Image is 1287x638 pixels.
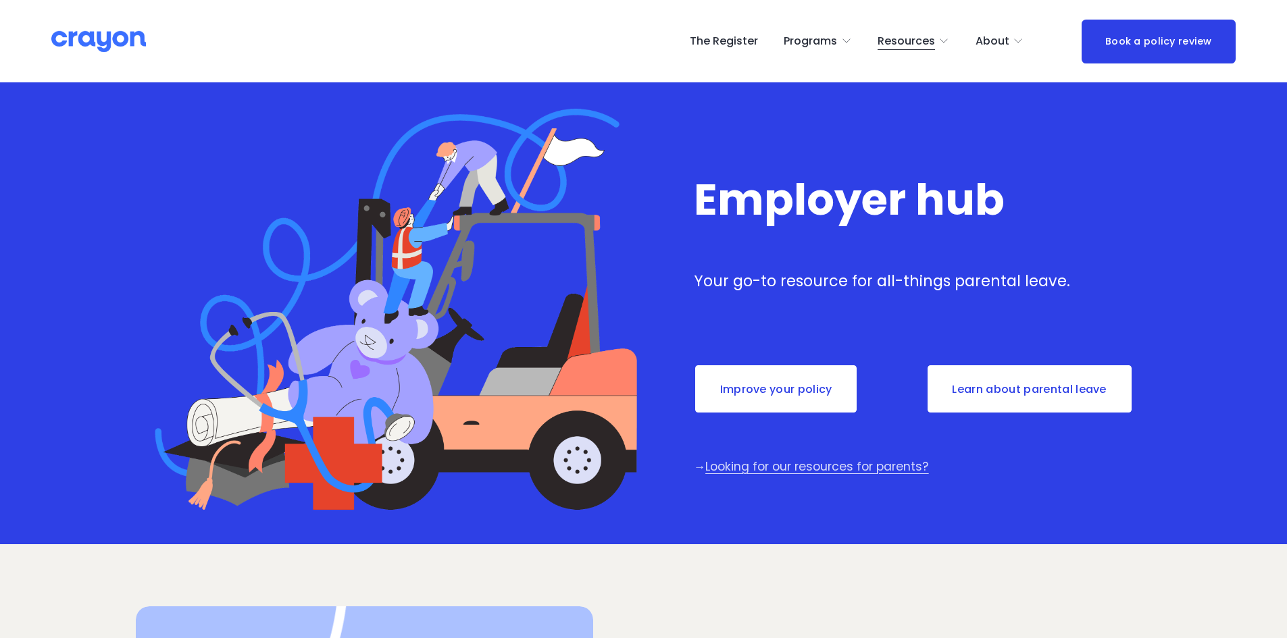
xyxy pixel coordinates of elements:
[694,458,706,475] span: →
[976,30,1024,52] a: folder dropdown
[705,458,928,475] a: Looking for our resources for parents?
[976,32,1009,51] span: About
[694,177,1151,223] h1: Employer hub
[1082,20,1236,63] a: Book a policy review
[784,32,837,51] span: Programs
[784,30,852,52] a: folder dropdown
[690,30,758,52] a: The Register
[878,30,950,52] a: folder dropdown
[926,364,1133,414] a: Learn about parental leave
[694,270,1151,293] p: Your go-to resource for all-things parental leave.
[694,364,859,414] a: Improve your policy
[51,30,146,53] img: Crayon
[878,32,935,51] span: Resources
